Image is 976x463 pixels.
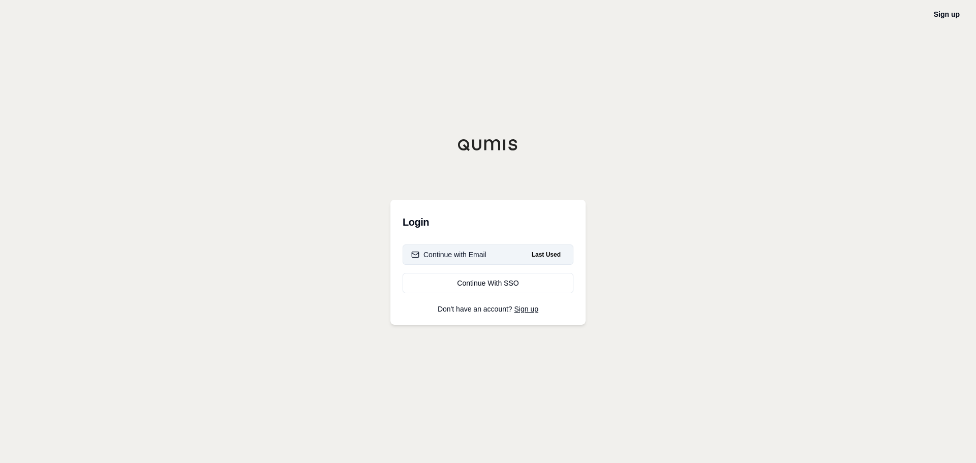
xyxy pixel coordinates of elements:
[411,250,486,260] div: Continue with Email
[403,273,573,293] a: Continue With SSO
[403,244,573,265] button: Continue with EmailLast Used
[411,278,565,288] div: Continue With SSO
[457,139,518,151] img: Qumis
[514,305,538,313] a: Sign up
[403,305,573,313] p: Don't have an account?
[934,10,960,18] a: Sign up
[403,212,573,232] h3: Login
[528,249,565,261] span: Last Used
